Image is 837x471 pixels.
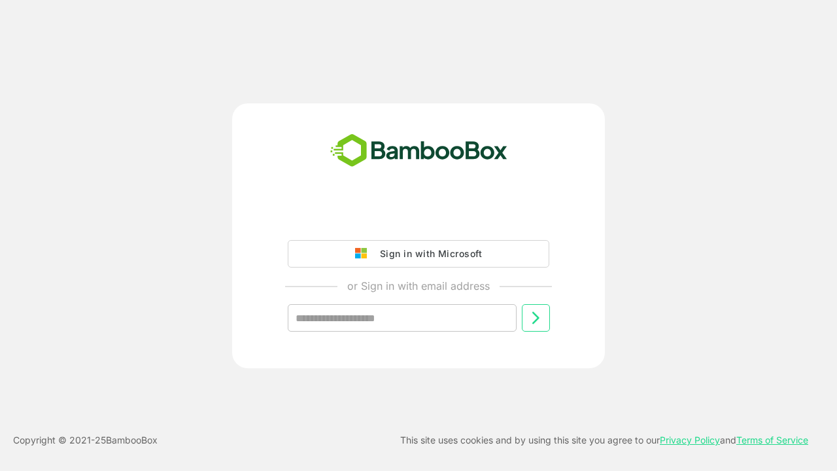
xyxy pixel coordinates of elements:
img: bamboobox [323,130,515,173]
button: Sign in with Microsoft [288,240,549,268]
p: or Sign in with email address [347,278,490,294]
img: google [355,248,373,260]
p: This site uses cookies and by using this site you agree to our and [400,432,808,448]
div: Sign in with Microsoft [373,245,482,262]
p: Copyright © 2021- 25 BambooBox [13,432,158,448]
a: Privacy Policy [660,434,720,445]
a: Terms of Service [736,434,808,445]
